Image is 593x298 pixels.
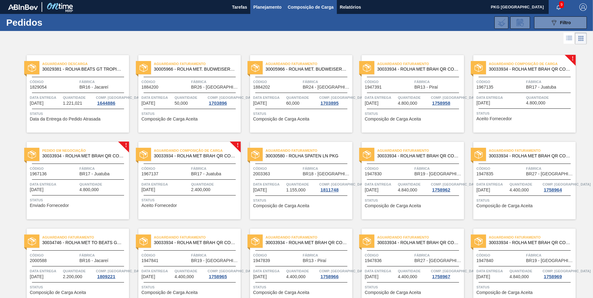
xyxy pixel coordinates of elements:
span: Aguardando Faturamento [377,234,464,240]
img: status [140,237,148,245]
div: 1758964 [542,187,563,192]
span: 30033934 - ROLHA MET BRAH QR CODE 021CX105 [42,154,124,158]
span: 4.800,000 [398,101,417,106]
span: Código [141,79,189,85]
span: Aceito Fornecedor [476,116,512,121]
span: 2000588 [30,258,47,263]
span: Aguardando Composição de Carga [154,147,241,154]
span: 1.155,000 [286,188,305,192]
span: Composição de Carga Aceita [365,117,421,121]
span: 1967136 [30,172,47,176]
span: BR27 - Nova Minas [526,172,574,176]
span: Aguardando Faturamento [265,234,352,240]
img: status [28,237,36,245]
span: Comp. Carga [431,181,479,187]
span: Comp. Carga [96,268,144,274]
span: Filtro [560,20,571,25]
span: 1967135 [476,85,493,90]
button: Notificações [549,3,568,11]
span: Status [476,197,574,204]
span: Relatórios [340,3,361,11]
div: Solicitação de Revisão de Pedidos [510,16,530,29]
span: Data entrega [476,268,508,274]
span: Data entrega [30,181,78,187]
a: Comp. [GEOGRAPHIC_DATA]1758962 [431,181,462,192]
span: Fábrica [79,165,127,172]
span: BR16 - Jacareí [79,85,108,90]
span: Código [476,165,524,172]
span: Quantidade [175,94,206,101]
img: status [475,151,483,159]
span: 30033934 - ROLHA MET BRAH QR CODE 021CX105 [489,240,571,245]
img: status [251,64,259,72]
span: BR17 - Juatuba [79,172,109,176]
a: Comp. [GEOGRAPHIC_DATA]1758967 [431,268,462,279]
img: status [363,64,371,72]
span: 4.840,000 [398,188,417,192]
span: Planejamento [253,3,282,11]
a: statusAguardando Descarga30029381 - ROLHA BEATS GT TROPICAL 269MLCódigo1829054FábricaBR16 - Jacar... [17,55,129,133]
span: Tarefas [232,3,247,11]
a: Comp. [GEOGRAPHIC_DATA]1644886 [96,94,127,106]
span: Data entrega [253,94,285,101]
div: 1811748 [319,187,340,192]
a: statusAguardando Faturamento30030580 - ROLHA SPATEN LN PKGCódigo2003363FábricaBR18 - [GEOGRAPHIC_... [241,142,352,219]
span: Comp. Carga [431,268,479,274]
span: Data entrega [141,181,189,187]
img: status [363,237,371,245]
span: Data entrega [141,268,173,274]
span: Aguardando Faturamento [377,61,464,67]
span: 30033934 - ROLHA MET BRAH QR CODE 021CX105 [377,240,459,245]
span: 1947839 [253,258,270,263]
span: Comp. Carga [319,268,367,274]
img: status [251,237,259,245]
div: 1758969 [542,274,563,279]
a: Comp. [GEOGRAPHIC_DATA]1758966 [319,268,351,279]
span: Comp. Carga [319,94,367,101]
span: BR17 - Juatuba [191,172,221,176]
a: Comp. [GEOGRAPHIC_DATA]1758969 [542,268,574,279]
a: statusAguardando Faturamento30033934 - ROLHA MET BRAH QR CODE 021CX105Código1947830FábricaBR19 - ... [352,142,464,219]
span: Quantidade [526,94,574,101]
span: Fábrica [191,252,239,258]
span: Aguardando Faturamento [154,234,241,240]
span: Quantidade [286,268,318,274]
span: Data da Entrega do Pedido Atrasada [30,117,100,121]
span: Código [253,252,301,258]
span: 1829054 [30,85,47,90]
div: Visão em Lista [564,33,575,44]
span: Data entrega [365,94,396,101]
span: 1947391 [365,85,382,90]
span: Data entrega [476,94,524,101]
span: 4.400,000 [398,274,417,279]
span: Quantidade [79,181,127,187]
span: Status [141,111,239,117]
span: 14/07/2025 [30,187,43,192]
span: Comp. Carga [319,181,367,187]
span: Fábrica [303,252,351,258]
span: 2003363 [253,172,270,176]
a: statusAguardando Faturamento30033934 - ROLHA MET BRAH QR CODE 021CX105Código1947391FábricaBR13 - ... [352,55,464,133]
span: 1.221,021 [63,101,82,106]
span: Código [253,165,301,172]
span: 2.400,000 [191,187,210,192]
span: 30033934 - ROLHA MET BRAH QR CODE 021CX105 [489,67,571,72]
span: Aguardando Composição de Carga [489,61,576,67]
span: 4.400,000 [175,274,194,279]
span: Comp. Carga [431,94,479,101]
span: Fábrica [414,165,462,172]
span: Quantidade [510,181,541,187]
span: Aguardando Descarga [42,61,129,67]
span: Data entrega [365,181,396,187]
span: Quantidade [63,268,95,274]
span: BR18 - Pernambuco [303,172,351,176]
span: Composição de Carga Aceita [141,290,198,295]
span: 30005966 - ROLHA MET. BUDWEISER CDL 0,21 CX 10,5MIL [154,67,236,72]
span: Quantidade [398,94,430,101]
span: Quantidade [286,94,318,101]
span: 1947830 [365,172,382,176]
span: 22/03/2025 [253,101,267,106]
span: Composição de Carga Aceita [476,204,533,208]
span: Código [476,252,524,258]
span: Fábrica [414,252,462,258]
